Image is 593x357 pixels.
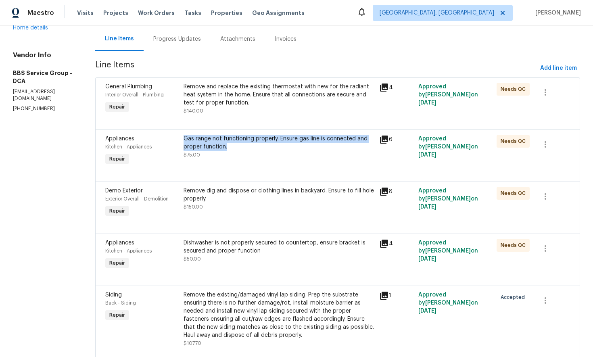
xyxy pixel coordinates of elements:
span: Needs QC [501,137,529,145]
h5: BBS Service Group - DCA [13,69,76,85]
a: Home details [13,25,48,31]
span: Approved by [PERSON_NAME] on [418,136,478,158]
div: Gas range not functioning properly. Ensure gas line is connected and proper function. [184,135,374,151]
div: Dishwasher is not properly secured to countertop, ensure bracket is secured and proper function [184,239,374,255]
span: Approved by [PERSON_NAME] on [418,188,478,210]
span: Line Items [95,61,537,76]
span: [PERSON_NAME] [532,9,581,17]
span: Repair [106,103,128,111]
span: Tasks [184,10,201,16]
div: 4 [379,83,413,92]
div: Invoices [275,35,296,43]
span: Repair [106,259,128,267]
span: Kitchen - Appliances [105,248,152,253]
span: Work Orders [138,9,175,17]
span: [DATE] [418,152,436,158]
div: Remove and replace the existing thermostat with new for the radiant heat system in the home. Ensu... [184,83,374,107]
button: Add line item [537,61,580,76]
span: Geo Assignments [252,9,305,17]
span: Kitchen - Appliances [105,144,152,149]
p: [PHONE_NUMBER] [13,105,76,112]
p: [EMAIL_ADDRESS][DOMAIN_NAME] [13,88,76,102]
span: [DATE] [418,100,436,106]
span: Repair [106,207,128,215]
span: Appliances [105,240,134,246]
div: Remove the existing/damaged vinyl lap siding. Prep the substrate ensuring there is no further dam... [184,291,374,339]
div: Attachments [220,35,255,43]
span: $140.00 [184,109,203,113]
span: Repair [106,311,128,319]
span: $107.70 [184,341,201,346]
div: Line Items [105,35,134,43]
span: Approved by [PERSON_NAME] on [418,240,478,262]
span: Back - Siding [105,301,136,305]
div: 1 [379,291,413,301]
span: Properties [211,9,242,17]
span: Interior Overall - Plumbing [105,92,164,97]
div: Progress Updates [153,35,201,43]
span: $50.00 [184,257,201,261]
div: 6 [379,135,413,144]
span: Add line item [540,63,577,73]
h4: Vendor Info [13,51,76,59]
span: Approved by [PERSON_NAME] on [418,292,478,314]
span: Needs QC [501,85,529,93]
div: 4 [379,239,413,248]
span: Needs QC [501,241,529,249]
span: Siding [105,292,122,298]
span: [GEOGRAPHIC_DATA], [GEOGRAPHIC_DATA] [380,9,494,17]
span: Needs QC [501,189,529,197]
span: Projects [103,9,128,17]
span: [DATE] [418,256,436,262]
span: Visits [77,9,94,17]
div: Remove dig and dispose or clothing lines in backyard. Ensure to fill hole properly. [184,187,374,203]
span: $150.00 [184,205,203,209]
span: Demo Exterior [105,188,143,194]
span: Repair [106,155,128,163]
span: Maestro [27,9,54,17]
div: 8 [379,187,413,196]
span: Exterior Overall - Demolition [105,196,169,201]
span: [DATE] [418,204,436,210]
span: $75.00 [184,152,200,157]
span: Appliances [105,136,134,142]
span: General Plumbing [105,84,152,90]
span: Accepted [501,293,528,301]
span: [DATE] [418,308,436,314]
span: Approved by [PERSON_NAME] on [418,84,478,106]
